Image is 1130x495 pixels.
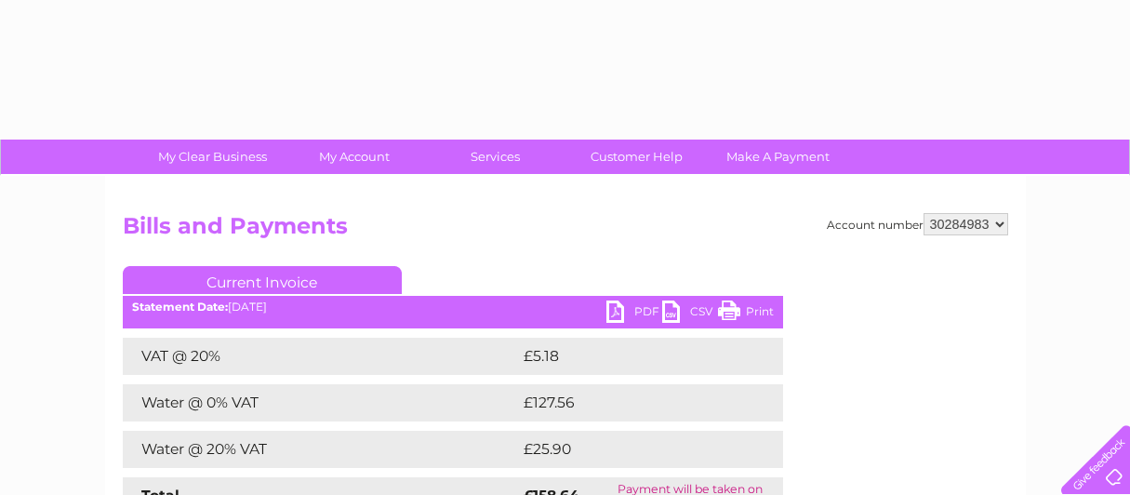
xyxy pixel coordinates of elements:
div: Account number [827,213,1008,235]
td: £127.56 [519,384,748,421]
td: £25.90 [519,431,746,468]
a: Customer Help [560,140,713,174]
td: £5.18 [519,338,738,375]
td: Water @ 20% VAT [123,431,519,468]
b: Statement Date: [132,300,228,314]
a: My Account [277,140,431,174]
a: My Clear Business [136,140,289,174]
a: Print [718,301,774,328]
a: CSV [662,301,718,328]
h2: Bills and Payments [123,213,1008,248]
a: PDF [606,301,662,328]
a: Current Invoice [123,266,402,294]
div: [DATE] [123,301,783,314]
td: Water @ 0% VAT [123,384,519,421]
a: Make A Payment [701,140,855,174]
a: Services [419,140,572,174]
td: VAT @ 20% [123,338,519,375]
